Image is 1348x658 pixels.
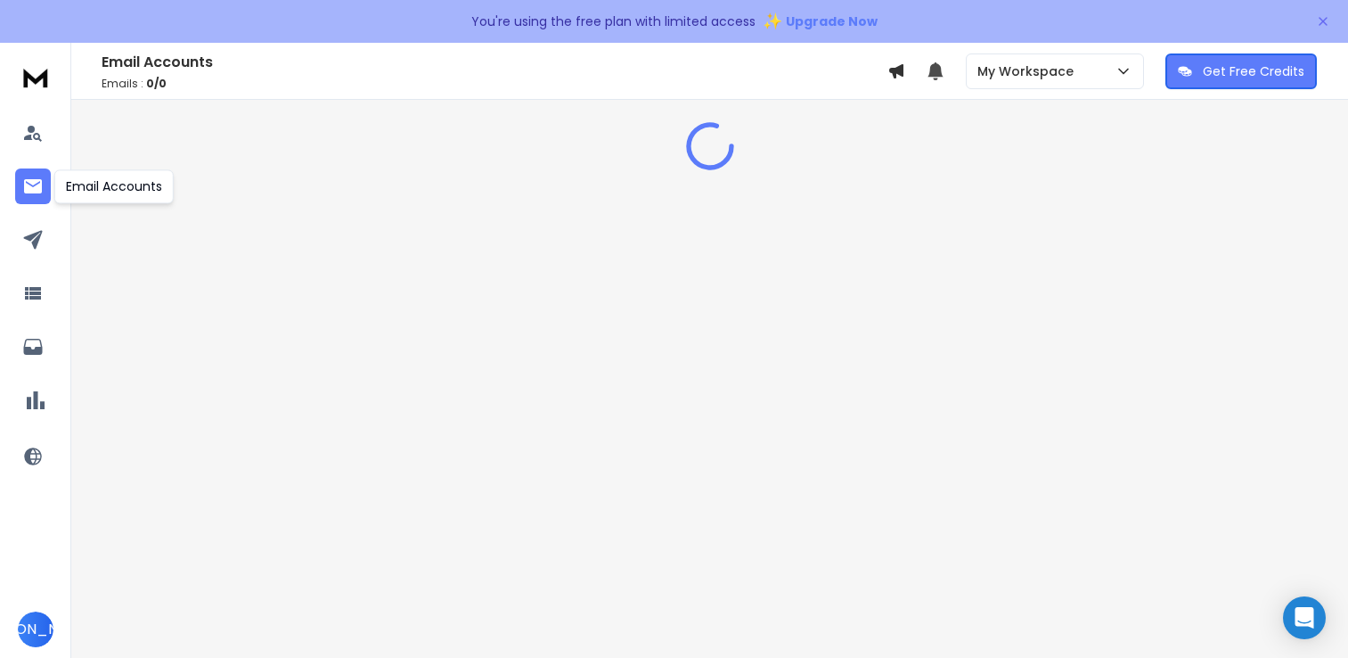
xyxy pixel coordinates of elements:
[54,169,174,203] div: Email Accounts
[146,76,167,91] span: 0 / 0
[102,52,887,73] h1: Email Accounts
[1165,53,1317,89] button: Get Free Credits
[18,612,53,647] button: [PERSON_NAME]
[786,12,878,30] span: Upgrade Now
[763,9,782,34] span: ✨
[763,4,878,39] button: ✨Upgrade Now
[1203,62,1304,80] p: Get Free Credits
[18,61,53,94] img: logo
[977,62,1081,80] p: My Workspace
[471,12,756,30] p: You're using the free plan with limited access
[1283,596,1326,639] div: Open Intercom Messenger
[102,77,887,91] p: Emails :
